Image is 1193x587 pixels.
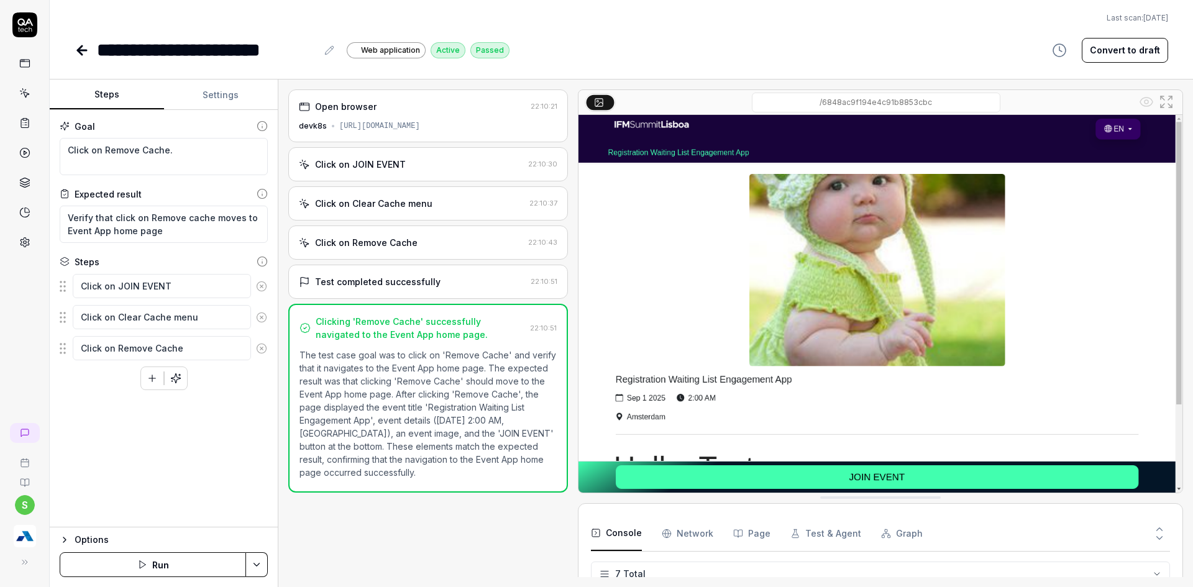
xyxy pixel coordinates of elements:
a: Web application [347,42,426,58]
button: Convert to draft [1082,38,1168,63]
div: Steps [75,255,99,268]
a: New conversation [10,423,40,443]
button: Options [60,532,268,547]
button: Run [60,552,246,577]
div: Click on Remove Cache [315,236,418,249]
div: Clicking 'Remove Cache' successfully navigated to the Event App home page. [316,315,525,341]
img: Azavista Logo [14,525,36,547]
div: Click on JOIN EVENT [315,158,406,171]
button: Network [662,516,713,551]
button: Show all interative elements [1136,92,1156,112]
button: Last scan:[DATE] [1107,12,1168,24]
div: Suggestions [60,273,268,299]
time: 22:10:51 [531,277,557,286]
img: Screenshot [578,115,1182,493]
time: 22:10:51 [530,324,557,332]
time: 22:10:43 [528,238,557,247]
div: Expected result [75,188,142,201]
span: Last scan: [1107,12,1168,24]
a: Book a call with us [5,448,44,468]
button: Azavista Logo [5,515,44,550]
button: Page [733,516,770,551]
div: Active [431,42,465,58]
button: Settings [164,80,278,110]
button: Test & Agent [790,516,861,551]
span: Web application [361,45,420,56]
div: [URL][DOMAIN_NAME] [339,121,420,132]
time: [DATE] [1143,13,1168,22]
button: Steps [50,80,164,110]
button: s [15,495,35,515]
div: Click on Clear Cache menu [315,197,432,210]
div: Options [75,532,268,547]
button: Graph [881,516,923,551]
button: Remove step [251,274,272,299]
button: Remove step [251,336,272,361]
div: Test completed successfully [315,275,441,288]
div: Passed [470,42,510,58]
a: Documentation [5,468,44,488]
time: 22:10:30 [528,160,557,168]
div: devk8s [299,121,327,132]
time: 22:10:21 [531,102,557,111]
button: View version history [1044,38,1074,63]
div: Open browser [315,100,377,113]
button: Open in full screen [1156,92,1176,112]
div: Goal [75,120,95,133]
button: Console [591,516,642,551]
time: 22:10:37 [529,199,557,207]
p: The test case goal was to click on 'Remove Cache' and verify that it navigates to the Event App h... [299,348,557,479]
div: Suggestions [60,304,268,330]
div: Suggestions [60,335,268,362]
button: Remove step [251,305,272,330]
